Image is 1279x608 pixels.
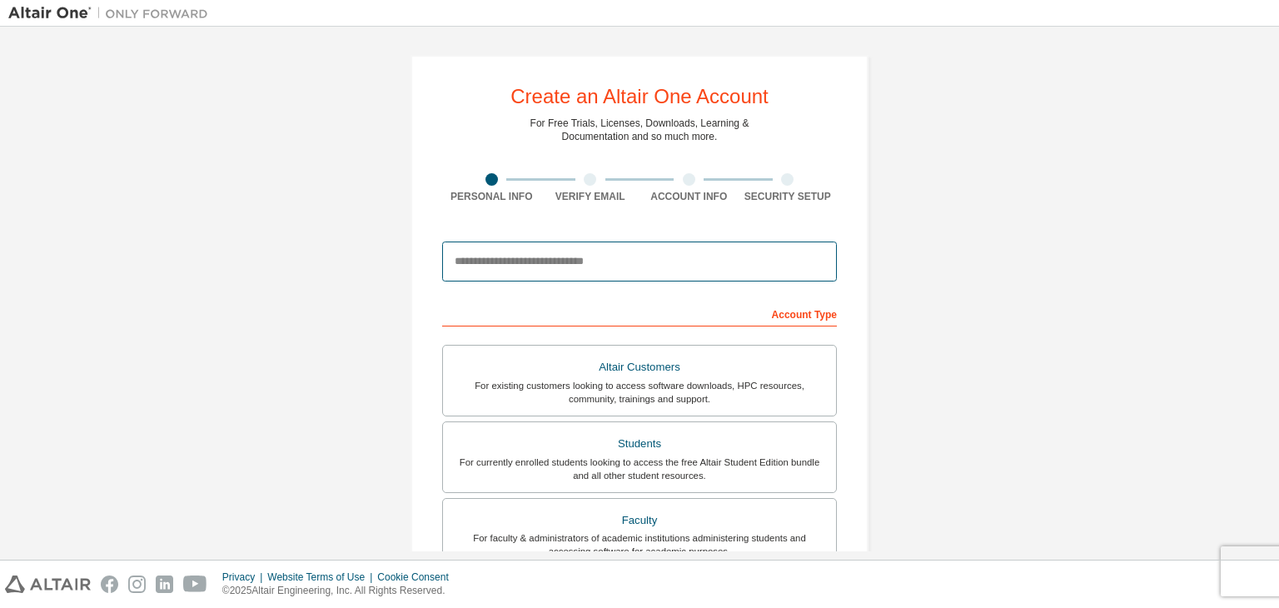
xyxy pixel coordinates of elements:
[222,571,267,584] div: Privacy
[453,509,826,532] div: Faculty
[530,117,749,143] div: For Free Trials, Licenses, Downloads, Learning & Documentation and so much more.
[541,190,640,203] div: Verify Email
[442,190,541,203] div: Personal Info
[453,456,826,482] div: For currently enrolled students looking to access the free Altair Student Edition bundle and all ...
[510,87,769,107] div: Create an Altair One Account
[453,432,826,456] div: Students
[442,300,837,326] div: Account Type
[453,356,826,379] div: Altair Customers
[267,571,377,584] div: Website Terms of Use
[639,190,739,203] div: Account Info
[377,571,458,584] div: Cookie Consent
[156,576,173,593] img: linkedin.svg
[101,576,118,593] img: facebook.svg
[183,576,207,593] img: youtube.svg
[222,584,459,598] p: © 2025 Altair Engineering, Inc. All Rights Reserved.
[739,190,838,203] div: Security Setup
[5,576,91,593] img: altair_logo.svg
[8,5,216,22] img: Altair One
[453,531,826,558] div: For faculty & administrators of academic institutions administering students and accessing softwa...
[128,576,146,593] img: instagram.svg
[453,379,826,406] div: For existing customers looking to access software downloads, HPC resources, community, trainings ...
